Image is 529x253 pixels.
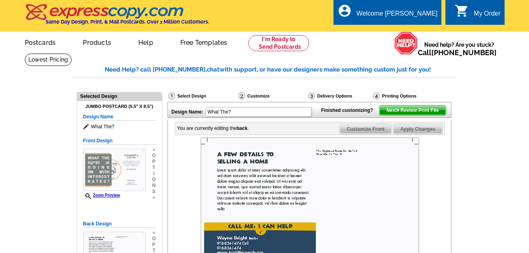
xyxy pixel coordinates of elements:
[394,32,418,55] img: help
[152,177,156,183] span: o
[83,137,156,145] h5: Front Design
[152,236,156,242] span: o
[152,230,156,236] span: »
[357,10,437,21] div: Welcome [PERSON_NAME]
[46,19,209,25] h4: Same Day Design, Print, & Mail Postcards. Over 1 Million Customers.
[12,32,69,51] a: Postcards
[177,125,249,132] div: You are currently editing the .
[340,124,391,134] span: Customize Front
[152,147,156,153] span: »
[105,65,457,74] div: Need Help? call [PHONE_NUMBER], with support, or have our designers make something custom just fo...
[418,41,501,57] span: Need help? Are you stuck?
[25,10,209,25] a: Same Day Design, Print, & Mail Postcards. Over 1 Million Customers.
[474,10,501,21] div: My Order
[83,113,156,121] h5: Design Name
[308,92,315,100] img: Delivery Options
[77,92,162,100] div: Selected Design
[455,9,501,19] a: shopping_cart My Order
[337,4,352,18] i: account_circle
[83,193,120,197] a: Zoom Preview
[83,149,146,191] img: Z18877764_00001_1.jpg
[168,92,238,102] div: Select Design
[152,153,156,159] span: o
[207,66,220,73] span: chat
[372,92,443,100] div: Printing Options
[238,92,245,100] img: Customize
[373,92,380,100] img: Printing Options & Summary
[152,189,156,195] span: s
[168,32,240,51] a: Free Templates
[417,228,529,253] iframe: LiveChat chat widget
[83,220,156,228] h5: Back Design
[70,32,124,51] a: Products
[172,109,204,115] strong: Design Name:
[418,48,497,57] span: Call
[126,32,166,51] a: Help
[237,126,248,131] b: back
[152,159,156,165] span: p
[307,92,372,100] div: Delivery Options
[431,48,497,57] a: [PHONE_NUMBER]
[321,108,378,113] strong: Finished customizing?
[393,124,442,134] span: Apply Changes
[397,108,400,112] img: button-next-arrow-white.png
[168,92,175,100] img: Select Design
[152,165,156,171] span: t
[379,106,445,115] span: Next Review Print File
[238,92,307,102] div: Customize
[152,183,156,189] span: n
[455,4,469,18] i: shopping_cart
[152,242,156,248] span: p
[83,104,156,109] h4: Jumbo Postcard (5.5" x 8.5")
[152,171,156,177] span: i
[152,195,156,201] span: »
[83,123,156,131] span: What The?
